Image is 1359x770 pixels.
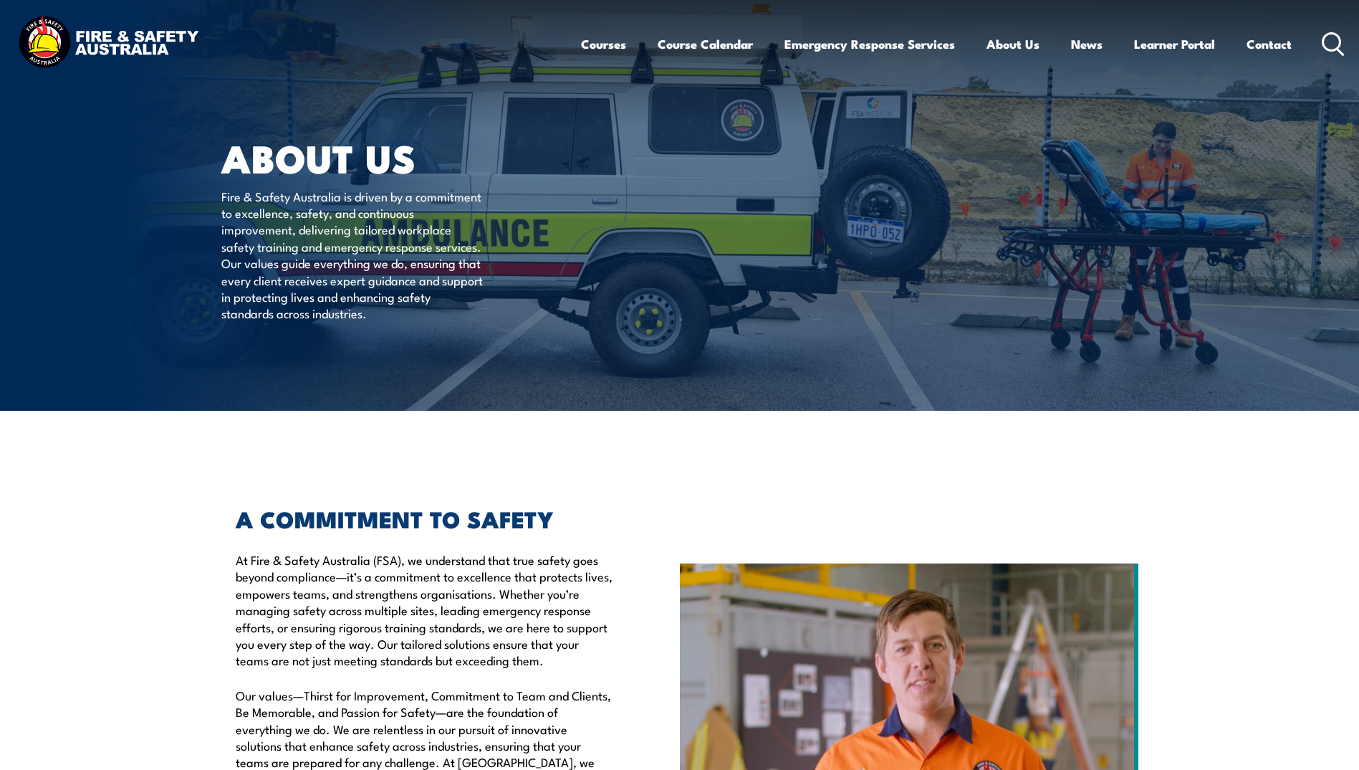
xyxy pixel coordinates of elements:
p: At Fire & Safety Australia (FSA), we understand that true safety goes beyond compliance—it’s a co... [236,551,614,669]
a: Courses [581,25,626,63]
h2: A COMMITMENT TO SAFETY [236,508,614,528]
a: Contact [1247,25,1292,63]
a: News [1071,25,1103,63]
a: Learner Portal [1134,25,1215,63]
a: Emergency Response Services [784,25,955,63]
p: Fire & Safety Australia is driven by a commitment to excellence, safety, and continuous improveme... [221,188,483,322]
h1: About Us [221,141,575,174]
a: About Us [986,25,1039,63]
a: Course Calendar [658,25,753,63]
